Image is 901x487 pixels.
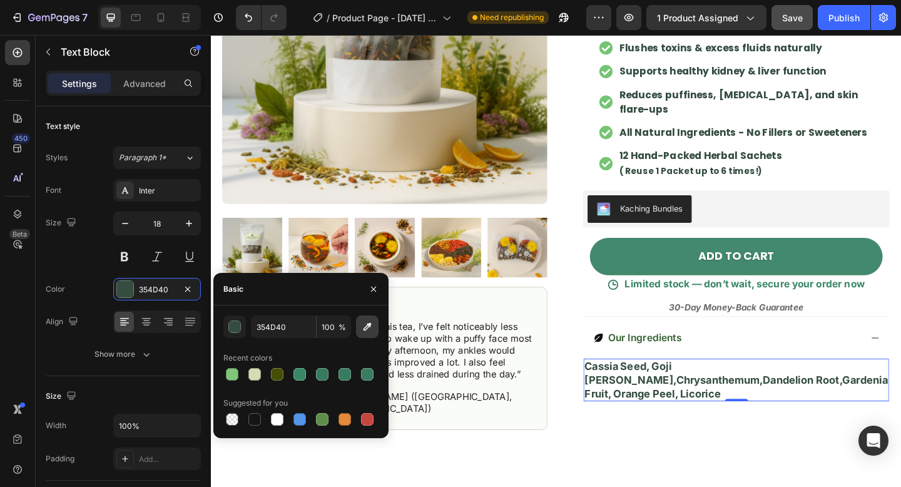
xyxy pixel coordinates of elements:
[480,12,544,23] span: Need republishing
[420,182,435,197] img: KachingBundles.png
[61,44,167,59] p: Text Block
[432,323,512,336] span: Our Ingredients
[251,315,316,338] input: Eg: FFFFFF
[430,321,514,338] div: Rich Text Editor. Editing area: main
[139,454,198,465] div: Add...
[223,352,272,364] div: Recent colors
[46,420,66,431] div: Width
[94,348,153,361] div: Show more
[123,77,166,90] p: Advanced
[46,215,79,232] div: Size
[444,58,736,90] p: Reduces puffiness, [MEDICAL_DATA], and skin flare-ups
[5,5,93,30] button: 7
[62,77,97,90] p: Settings
[46,185,61,196] div: Font
[236,5,287,30] div: Undo/Redo
[405,352,738,399] div: Rich Text Editor. Editing area: main
[531,233,613,249] div: ADD TO CART
[499,290,645,302] strong: 30-Day Money-Back Guarantee
[223,397,288,409] div: Suggested for you
[444,99,736,115] p: All Natural Ingredients - No Fillers or Sweeteners
[818,5,870,30] button: Publish
[657,11,738,24] span: 1 product assigned
[82,10,88,25] p: 7
[46,343,201,366] button: Show more
[113,146,201,169] button: Paragraph 1*
[339,322,346,333] span: %
[444,7,736,23] p: Flushes toxins & excess fluids naturally
[828,11,860,24] div: Publish
[114,414,200,437] input: Auto
[46,388,79,405] div: Size
[445,182,513,195] div: Kaching Bundles
[46,121,80,132] div: Text style
[450,264,711,278] p: Limited stock — don’t wait, secure your order now
[46,314,81,331] div: Align
[211,35,901,487] iframe: Design area
[858,426,888,456] div: Open Intercom Messenger
[412,221,731,262] button: ADD TO CART
[327,11,330,24] span: /
[444,141,600,155] span: ( Reuse 1 Packet up to 6 times!)
[46,453,74,464] div: Padding
[223,284,243,295] div: Basic
[46,284,65,295] div: Color
[444,124,736,140] p: 12 Hand-Packed Herbal Sachets
[46,152,68,163] div: Styles
[646,5,766,30] button: 1 product assigned
[12,133,30,143] div: 450
[139,185,198,197] div: Inter
[119,152,166,163] span: Paragraph 1*
[9,229,30,239] div: Beta
[139,284,175,295] div: 354D40
[771,5,813,30] button: Save
[444,32,736,48] p: Supports healthy kidney & liver function
[332,11,437,24] span: Product Page - [DATE] 23:00:38
[410,175,523,205] button: Kaching Bundles
[407,354,736,397] strong: cassia seed, goji [PERSON_NAME],chrysanthemum,dandelion root,gardenia fruit, orange peel, licorice
[782,13,803,23] span: Save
